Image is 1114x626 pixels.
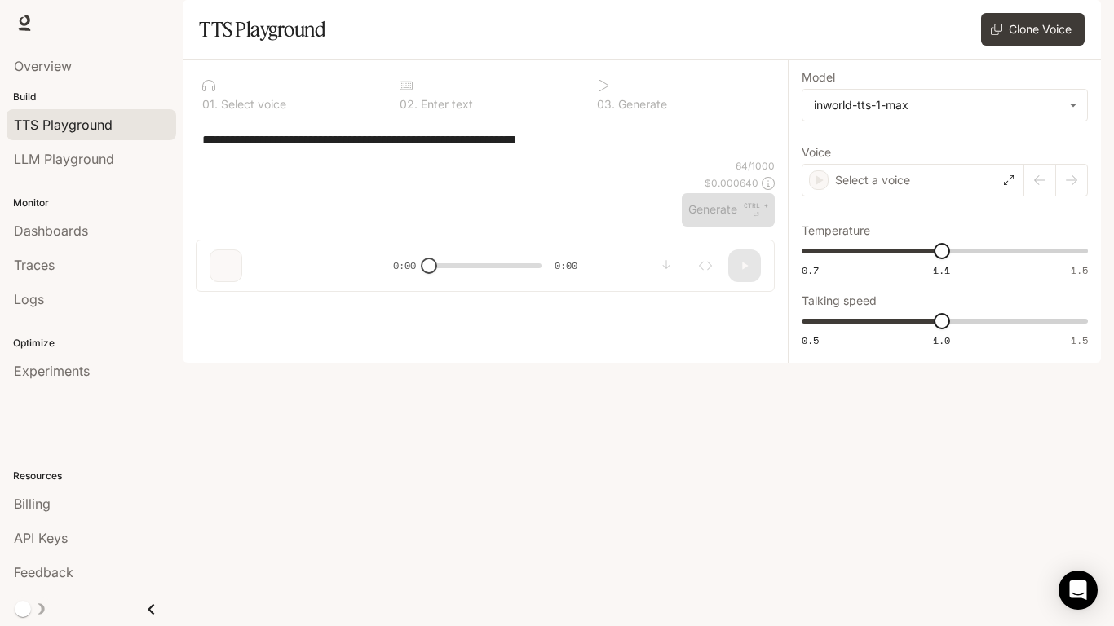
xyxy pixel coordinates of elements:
[218,99,286,110] p: Select voice
[933,263,950,277] span: 1.1
[802,90,1087,121] div: inworld-tts-1-max
[981,13,1085,46] button: Clone Voice
[199,13,325,46] h1: TTS Playground
[705,176,758,190] p: $ 0.000640
[615,99,667,110] p: Generate
[802,72,835,83] p: Model
[1071,333,1088,347] span: 1.5
[1059,571,1098,610] div: Open Intercom Messenger
[814,97,1061,113] div: inworld-tts-1-max
[597,99,615,110] p: 0 3 .
[1071,263,1088,277] span: 1.5
[835,172,910,188] p: Select a voice
[736,159,775,173] p: 64 / 1000
[418,99,473,110] p: Enter text
[202,99,218,110] p: 0 1 .
[802,295,877,306] p: Talking speed
[933,333,950,347] span: 1.0
[802,225,870,236] p: Temperature
[802,147,831,158] p: Voice
[802,263,819,277] span: 0.7
[802,333,819,347] span: 0.5
[400,99,418,110] p: 0 2 .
